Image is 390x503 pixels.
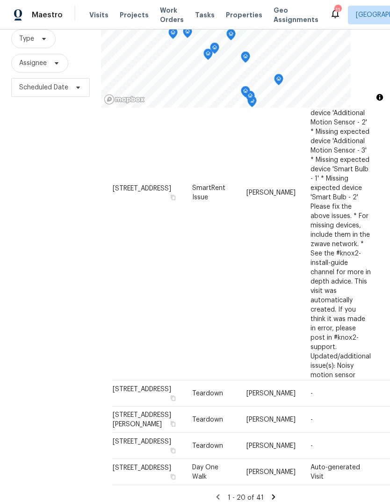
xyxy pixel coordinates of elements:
[246,91,255,105] div: Map marker
[169,193,177,201] button: Copy Address
[160,6,184,24] span: Work Orders
[113,412,171,428] span: [STREET_ADDRESS][PERSON_NAME]
[246,443,296,449] span: [PERSON_NAME]
[226,10,262,20] span: Properties
[334,6,341,15] div: 11
[377,92,383,102] span: Toggle attribution
[192,464,218,480] span: Day One Walk
[274,6,318,24] span: Geo Assignments
[19,34,34,44] span: Type
[246,189,296,196] span: [PERSON_NAME]
[113,438,171,445] span: [STREET_ADDRESS]
[169,446,177,455] button: Copy Address
[169,394,177,402] button: Copy Address
[241,86,250,101] div: Map marker
[374,92,385,103] button: Toggle attribution
[226,29,236,44] div: Map marker
[228,495,264,501] span: 1 - 20 of 41
[168,28,178,42] div: Map marker
[113,185,171,191] span: [STREET_ADDRESS]
[192,443,223,449] span: Teardown
[246,390,296,397] span: [PERSON_NAME]
[169,473,177,481] button: Copy Address
[311,390,313,397] span: -
[89,10,108,20] span: Visits
[120,10,149,20] span: Projects
[32,10,63,20] span: Maestro
[241,51,250,66] div: Map marker
[192,416,223,423] span: Teardown
[113,465,171,471] span: [STREET_ADDRESS]
[19,58,47,68] span: Assignee
[104,94,145,105] a: Mapbox homepage
[203,49,213,63] div: Map marker
[274,74,283,88] div: Map marker
[311,443,313,449] span: -
[183,27,192,41] div: Map marker
[195,12,215,18] span: Tasks
[311,7,371,378] span: The security system configuration has the following errors: * Missing expected device 'Front Door...
[246,469,296,475] span: [PERSON_NAME]
[210,43,219,57] div: Map marker
[311,416,313,423] span: -
[192,390,223,397] span: Teardown
[246,416,296,423] span: [PERSON_NAME]
[192,184,225,200] span: SmartRent Issue
[169,420,177,428] button: Copy Address
[311,464,360,480] span: Auto-generated Visit
[19,83,68,92] span: Scheduled Date
[113,386,171,393] span: [STREET_ADDRESS]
